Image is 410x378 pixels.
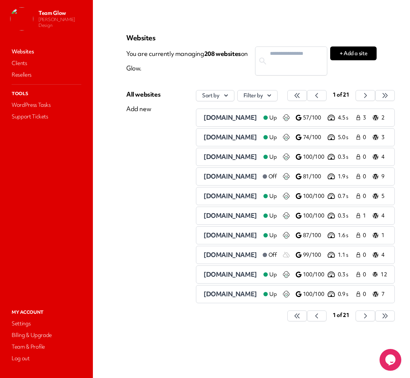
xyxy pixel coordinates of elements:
[126,46,255,76] p: You are currently managing on Glow.
[363,153,368,161] span: 0
[269,232,276,239] span: Up
[10,353,83,363] a: Log out
[269,290,276,298] span: Up
[338,134,355,141] p: 5.0 s
[355,192,370,200] a: 0
[10,100,83,110] a: WordPress Tasks
[381,192,387,200] p: 5
[338,251,355,259] p: 1.1 s
[338,271,355,279] p: 0.3 s
[373,211,387,220] a: 4
[296,153,355,161] a: 100/100 0.3 s
[238,49,241,58] span: s
[355,251,370,259] a: 0
[269,271,276,279] span: Up
[303,271,326,279] p: 100/100
[126,90,160,99] div: All websites
[258,133,282,142] a: Up
[338,290,355,298] p: 0.9 s
[296,231,355,240] a: 87/100 1.6 s
[303,212,326,220] p: 100/100
[258,113,282,122] a: Up
[373,133,387,142] a: 3
[381,271,387,279] p: 12
[204,172,257,181] a: [DOMAIN_NAME]
[258,231,282,240] a: Up
[303,232,326,239] p: 87/100
[380,349,403,371] iframe: chat widget
[381,232,387,239] p: 1
[204,211,258,220] a: [DOMAIN_NAME]
[373,290,387,298] a: 7
[204,251,257,259] a: [DOMAIN_NAME]
[355,290,370,298] a: 0
[338,173,355,180] p: 1.9 s
[373,251,387,259] a: 4
[204,290,257,298] span: [DOMAIN_NAME]
[381,114,387,122] p: 2
[296,113,355,122] a: 57/100 4.5 s
[338,153,355,161] p: 0.3 s
[363,192,368,200] span: 0
[373,113,387,122] a: 2
[204,49,241,58] span: 208 website
[10,318,83,329] a: Settings
[303,134,326,141] p: 74/100
[355,231,370,240] a: 0
[355,153,370,161] a: 0
[10,111,83,122] a: Support Tickets
[381,251,387,259] p: 4
[204,113,258,122] a: [DOMAIN_NAME]
[373,192,387,200] a: 5
[333,91,349,98] span: 1 of 21
[381,153,387,161] p: 4
[268,251,277,259] span: Off
[204,270,258,279] a: [DOMAIN_NAME]
[258,270,282,279] a: Up
[204,211,257,220] span: [DOMAIN_NAME]
[338,232,355,239] p: 1.6 s
[204,153,257,161] span: [DOMAIN_NAME]
[38,17,87,28] p: [PERSON_NAME] Design
[10,58,83,68] a: Clients
[363,212,368,220] span: 1
[355,270,370,279] a: 0
[333,312,349,319] span: 1 of 21
[330,46,377,60] button: + Add a site
[126,105,160,113] div: Add new
[381,134,387,141] p: 3
[338,212,355,220] p: 0.3 s
[363,271,368,279] span: 0
[363,134,368,141] span: 0
[237,90,278,101] button: Filter by
[258,153,282,161] a: Up
[204,270,257,279] span: [DOMAIN_NAME]
[10,342,83,352] a: Team & Profile
[269,114,276,122] span: Up
[296,270,355,279] a: 100/100 0.3 s
[10,89,83,98] p: Tools
[303,114,326,122] p: 57/100
[204,133,258,142] a: [DOMAIN_NAME]
[204,231,258,240] a: [DOMAIN_NAME]
[296,192,355,200] a: 100/100 0.7 s
[10,308,83,317] p: My Account
[204,153,258,161] a: [DOMAIN_NAME]
[269,192,276,200] span: Up
[204,290,258,298] a: [DOMAIN_NAME]
[269,212,276,220] span: Up
[338,114,355,122] p: 4.5 s
[296,133,355,142] a: 74/100 5.0 s
[204,172,257,180] span: [DOMAIN_NAME]
[296,211,355,220] a: 100/100 0.3 s
[269,153,276,161] span: Up
[373,172,387,181] a: 9
[373,270,387,279] a: 12
[373,231,387,240] a: 1
[373,153,387,161] a: 4
[204,133,257,141] span: [DOMAIN_NAME]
